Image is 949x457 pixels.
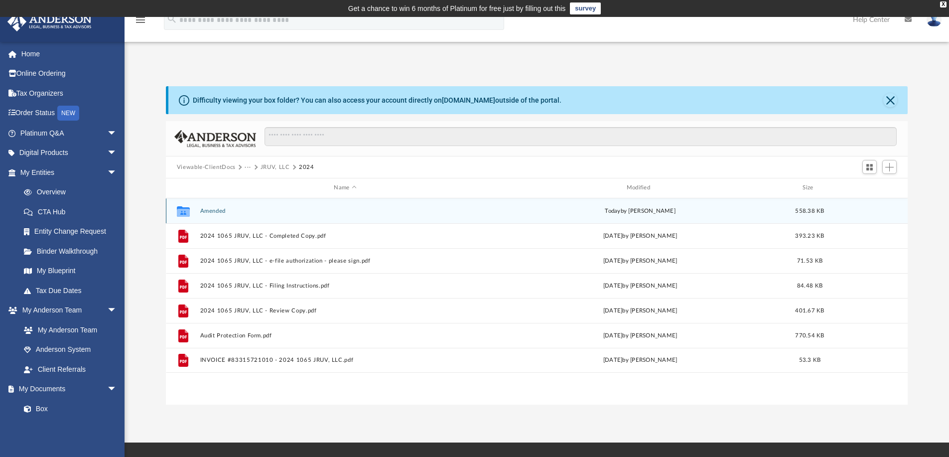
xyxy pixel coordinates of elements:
button: 2024 [299,163,314,172]
button: Close [883,93,897,107]
button: Audit Protection Form.pdf [200,332,490,339]
img: Anderson Advisors Platinum Portal [4,12,95,31]
div: Difficulty viewing your box folder? You can also access your account directly on outside of the p... [193,95,561,106]
a: Overview [14,182,132,202]
div: [DATE] by [PERSON_NAME] [495,231,785,240]
span: 53.3 KB [799,357,820,363]
div: [DATE] by [PERSON_NAME] [495,281,785,290]
span: arrow_drop_down [107,143,127,163]
a: My Anderson Teamarrow_drop_down [7,301,127,320]
span: 84.48 KB [797,283,822,288]
button: Add [882,160,897,174]
a: Box [14,399,122,419]
div: id [834,183,904,192]
div: id [170,183,195,192]
a: [DOMAIN_NAME] [442,96,495,104]
a: menu [135,19,146,26]
a: Platinum Q&Aarrow_drop_down [7,123,132,143]
a: Order StatusNEW [7,103,132,124]
span: 558.38 KB [795,208,824,213]
button: 2024 1065 JRUV, LLC - e-file authorization - please sign.pdf [200,258,490,264]
button: INVOICE #83315721010 - 2024 1065 JRUV, LLC.pdf [200,357,490,363]
a: My Documentsarrow_drop_down [7,379,127,399]
a: Digital Productsarrow_drop_down [7,143,132,163]
a: Tax Organizers [7,83,132,103]
button: Switch to Grid View [862,160,877,174]
div: grid [166,198,908,405]
div: close [940,1,947,7]
span: arrow_drop_down [107,123,127,144]
img: User Pic [927,12,942,27]
span: 770.54 KB [795,332,824,338]
span: arrow_drop_down [107,301,127,321]
a: Binder Walkthrough [14,241,132,261]
i: search [166,13,177,24]
a: survey [570,2,601,14]
button: 2024 1065 JRUV, LLC - Filing Instructions.pdf [200,283,490,289]
div: [DATE] by [PERSON_NAME] [495,356,785,365]
div: Name [199,183,490,192]
a: Tax Due Dates [14,281,132,301]
button: JRUV, LLC [261,163,290,172]
button: Viewable-ClientDocs [177,163,236,172]
a: CTA Hub [14,202,132,222]
a: Client Referrals [14,359,127,379]
button: Amended [200,208,490,214]
a: Online Ordering [7,64,132,84]
div: Get a chance to win 6 months of Platinum for free just by filling out this [348,2,566,14]
span: 71.53 KB [797,258,822,263]
div: Modified [495,183,786,192]
button: 2024 1065 JRUV, LLC - Completed Copy.pdf [200,233,490,239]
span: today [605,208,620,213]
div: [DATE] by [PERSON_NAME] [495,306,785,315]
div: [DATE] by [PERSON_NAME] [495,256,785,265]
a: My Blueprint [14,261,127,281]
div: by [PERSON_NAME] [495,206,785,215]
a: My Entitiesarrow_drop_down [7,162,132,182]
span: arrow_drop_down [107,162,127,183]
a: Entity Change Request [14,222,132,242]
a: Home [7,44,132,64]
span: 401.67 KB [795,307,824,313]
button: 2024 1065 JRUV, LLC - Review Copy.pdf [200,307,490,314]
div: Size [790,183,829,192]
i: menu [135,14,146,26]
div: NEW [57,106,79,121]
div: [DATE] by [PERSON_NAME] [495,331,785,340]
span: arrow_drop_down [107,379,127,400]
a: My Anderson Team [14,320,122,340]
a: Meeting Minutes [14,419,127,439]
span: 393.23 KB [795,233,824,238]
input: Search files and folders [265,127,897,146]
a: Anderson System [14,340,127,360]
button: ··· [245,163,251,172]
